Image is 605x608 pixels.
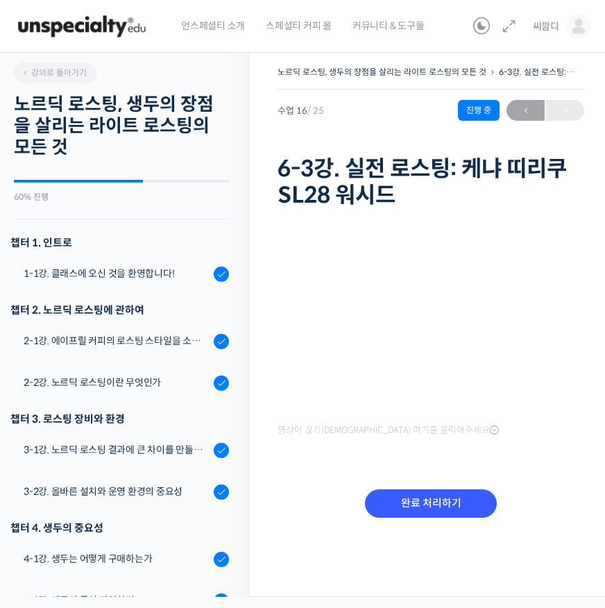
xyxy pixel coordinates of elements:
h2: 노르딕 로스팅, 생두의 장점을 살리는 라이트 로스팅의 모든 것 [14,94,229,159]
div: 3-2강. 올바른 설치와 운영 환경의 중요성 [24,484,210,499]
h3: 챕터 1. 인트로 [10,233,229,252]
div: 60% 진행 [14,193,229,201]
div: 1-1강. 클래스에 오신 것을 환영합니다! [24,266,210,281]
input: 완료 처리하기 [365,489,497,518]
div: 챕터 2. 노르딕 로스팅에 관하여 [10,301,229,319]
span: 강의로 돌아가기 [21,67,87,78]
a: 강의로 돌아가기 [14,62,97,83]
div: 챕터 4. 생두의 중요성 [10,518,229,537]
span: 영상이 끊기[DEMOGRAPHIC_DATA] 여기를 클릭해주세요 [278,425,499,436]
div: 2-2강. 노르딕 로스팅이란 무엇인가 [24,375,210,390]
span: 수업 16 [278,106,324,115]
span: 씨깜디 [533,20,559,33]
a: ←이전 [506,100,545,121]
div: 챕터 3. 로스팅 장비와 환경 [10,409,229,428]
a: 노르딕 로스팅, 생두의 장점을 살리는 라이트 로스팅의 모든 것 [278,67,486,77]
div: 2-1강. 에이프릴 커피의 로스팅 스타일을 소개합니다 [24,333,210,348]
span: ← [506,101,545,120]
div: 진행 중 [458,100,500,121]
div: 3-1강. 노르딕 로스팅 결과에 큰 차이를 만들어내는 로스팅 머신의 종류와 환경 [24,442,210,457]
div: 4-2강. 생두의 특성 파악하기 [24,593,210,608]
div: 4-1강. 생두는 어떻게 구매하는가 [24,551,210,566]
h1: 6-3강. 실전 로스팅: 케냐 띠리쿠 SL28 워시드 [278,155,584,209]
span: / 25 [307,105,324,117]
